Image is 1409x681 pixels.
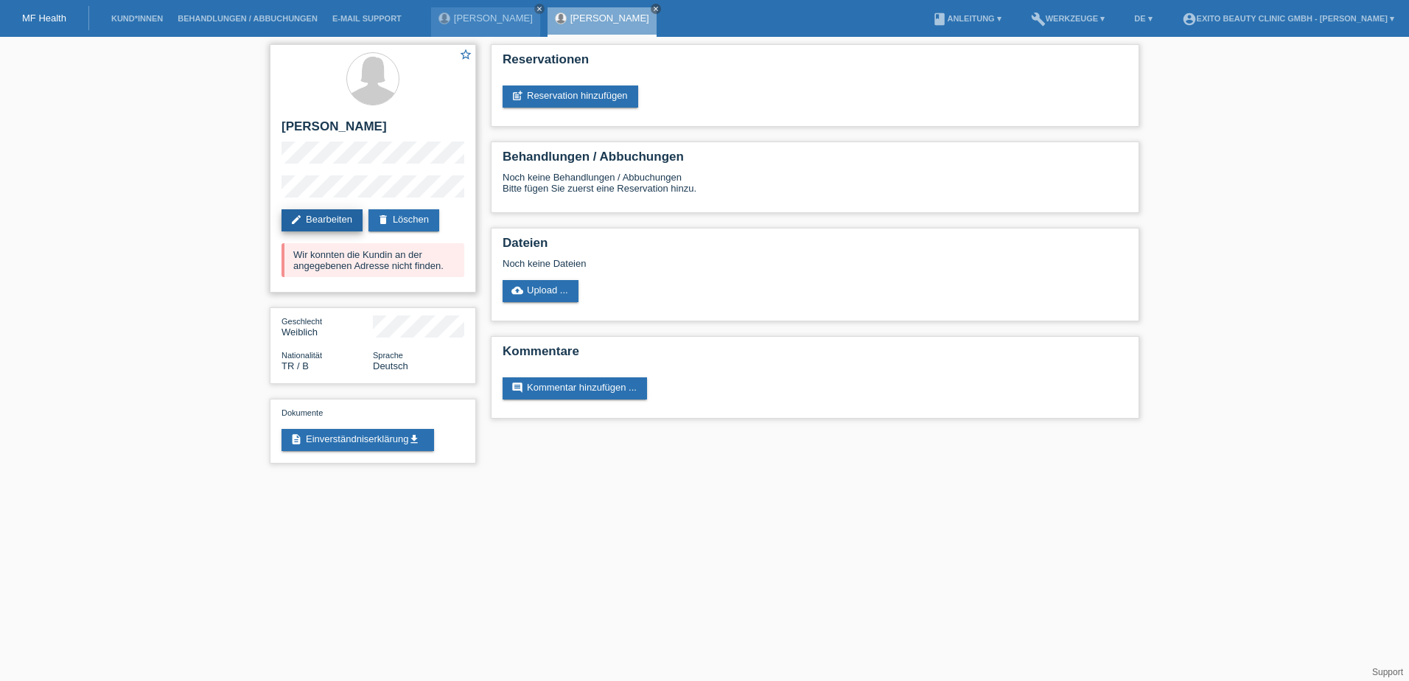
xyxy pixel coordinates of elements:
[511,382,523,394] i: comment
[282,243,464,277] div: Wir konnten die Kundin an der angegebenen Adresse nicht finden.
[534,4,545,14] a: close
[503,344,1127,366] h2: Kommentare
[503,172,1127,205] div: Noch keine Behandlungen / Abbuchungen Bitte fügen Sie zuerst eine Reservation hinzu.
[503,85,638,108] a: post_addReservation hinzufügen
[652,5,660,13] i: close
[170,14,325,23] a: Behandlungen / Abbuchungen
[503,258,953,269] div: Noch keine Dateien
[22,13,66,24] a: MF Health
[651,4,661,14] a: close
[377,214,389,226] i: delete
[932,12,947,27] i: book
[503,150,1127,172] h2: Behandlungen / Abbuchungen
[503,236,1127,258] h2: Dateien
[503,280,578,302] a: cloud_uploadUpload ...
[511,284,523,296] i: cloud_upload
[104,14,170,23] a: Kund*innen
[282,429,434,451] a: descriptionEinverständniserklärungget_app
[282,315,373,338] div: Weiblich
[408,433,420,445] i: get_app
[511,90,523,102] i: post_add
[282,209,363,231] a: editBearbeiten
[373,351,403,360] span: Sprache
[459,48,472,63] a: star_border
[368,209,439,231] a: deleteLöschen
[454,13,533,24] a: [PERSON_NAME]
[1175,14,1402,23] a: account_circleExito Beauty Clinic GmbH - [PERSON_NAME] ▾
[282,360,309,371] span: Türkei / B / 23.05.2022
[282,317,322,326] span: Geschlecht
[1127,14,1159,23] a: DE ▾
[1024,14,1113,23] a: buildWerkzeuge ▾
[503,377,647,399] a: commentKommentar hinzufügen ...
[459,48,472,61] i: star_border
[282,119,464,142] h2: [PERSON_NAME]
[570,13,649,24] a: [PERSON_NAME]
[503,52,1127,74] h2: Reservationen
[536,5,543,13] i: close
[1182,12,1197,27] i: account_circle
[290,433,302,445] i: description
[282,408,323,417] span: Dokumente
[290,214,302,226] i: edit
[1031,12,1046,27] i: build
[373,360,408,371] span: Deutsch
[1372,667,1403,677] a: Support
[925,14,1008,23] a: bookAnleitung ▾
[325,14,409,23] a: E-Mail Support
[282,351,322,360] span: Nationalität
